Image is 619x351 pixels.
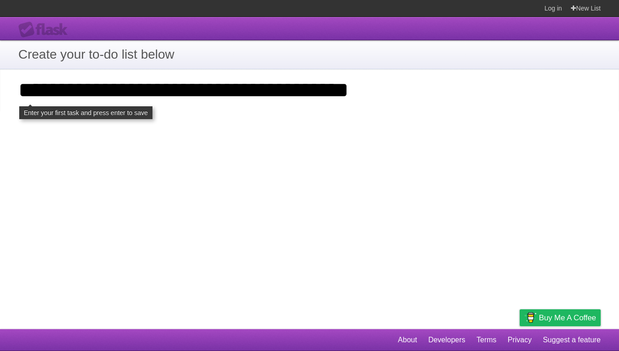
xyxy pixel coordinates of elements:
[18,45,601,64] h1: Create your to-do list below
[508,331,532,349] a: Privacy
[520,309,601,326] a: Buy me a coffee
[398,331,417,349] a: About
[477,331,497,349] a: Terms
[543,331,601,349] a: Suggest a feature
[428,331,465,349] a: Developers
[18,22,73,38] div: Flask
[524,310,537,325] img: Buy me a coffee
[539,310,596,326] span: Buy me a coffee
